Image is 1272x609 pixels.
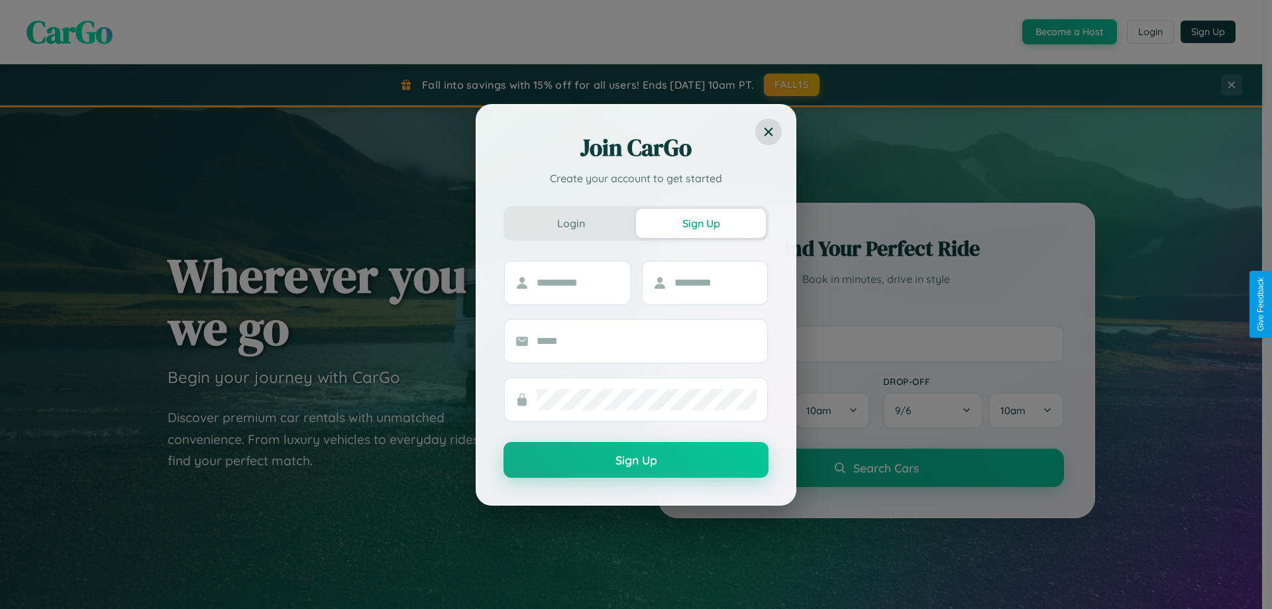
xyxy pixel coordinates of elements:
h2: Join CarGo [503,132,768,164]
button: Login [506,209,636,238]
button: Sign Up [636,209,766,238]
button: Sign Up [503,442,768,478]
div: Give Feedback [1256,278,1265,331]
p: Create your account to get started [503,170,768,186]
